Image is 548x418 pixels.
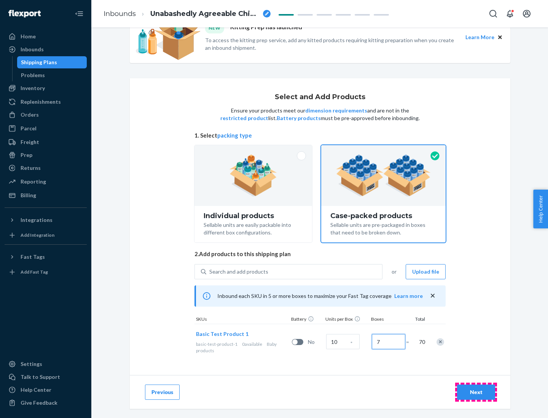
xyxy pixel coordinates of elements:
[406,264,446,279] button: Upload file
[21,84,45,92] div: Inventory
[145,385,180,400] button: Previous
[21,111,39,119] div: Orders
[21,98,61,106] div: Replenishments
[230,23,302,33] p: Kitting Prep has launched
[330,220,436,236] div: Sellable units are pre-packaged in boxes that need to be broken down.
[229,155,277,196] img: individual-pack.facf35554cb0f1810c75b2bd6df2d64e.png
[220,107,421,122] p: Ensure your products meet our and are not in the list. must be pre-approved before inbounding.
[21,253,45,261] div: Fast Tags
[5,43,87,55] a: Inbounds
[5,96,87,108] a: Replenishments
[209,268,268,275] div: Search and add products
[5,229,87,241] a: Add Integration
[370,316,408,324] div: Boxes
[21,216,53,224] div: Integrations
[330,212,436,220] div: Case-packed products
[290,316,324,324] div: Battery
[275,93,365,101] h1: Select and Add Products
[21,386,51,394] div: Help Center
[406,338,414,346] span: =
[305,107,367,114] button: dimension requirements
[21,373,60,381] div: Talk to Support
[72,6,87,21] button: Close Navigation
[394,292,423,300] button: Learn more
[194,250,446,258] span: 2. Add products to this shipping plan
[150,9,260,19] span: Unabashedly Agreeable Chicken
[502,6,518,21] button: Open notifications
[5,214,87,226] button: Integrations
[21,232,54,238] div: Add Integration
[196,341,289,354] div: Baby products
[194,131,446,139] span: 1. Select
[21,269,48,275] div: Add Fast Tag
[5,82,87,94] a: Inventory
[336,155,431,196] img: case-pack.59cecea509d18c883b923b81aeac6d0b.png
[21,178,46,185] div: Reporting
[5,358,87,370] a: Settings
[204,212,303,220] div: Individual products
[21,138,39,146] div: Freight
[496,33,504,41] button: Close
[457,385,495,400] button: Next
[194,285,446,307] div: Inbound each SKU in 5 or more boxes to maximize your Fast Tag coverage
[5,384,87,396] a: Help Center
[417,338,425,346] span: 70
[21,46,44,53] div: Inbounds
[21,192,36,199] div: Billing
[21,33,36,40] div: Home
[5,136,87,148] a: Freight
[308,338,323,346] span: No
[217,131,252,139] button: packing type
[5,30,87,43] a: Home
[464,388,489,396] div: Next
[5,397,87,409] button: Give Feedback
[5,162,87,174] a: Returns
[5,176,87,188] a: Reporting
[277,114,321,122] button: Battery products
[242,341,262,347] span: 0 available
[196,330,249,338] button: Basic Test Product 1
[326,334,360,349] input: Case Quantity
[8,10,41,17] img: Flexport logo
[5,251,87,263] button: Fast Tags
[194,316,290,324] div: SKUs
[196,331,249,337] span: Basic Test Product 1
[5,109,87,121] a: Orders
[5,189,87,201] a: Billing
[17,69,87,81] a: Problems
[372,334,405,349] input: Number of boxes
[533,190,548,228] button: Help Center
[21,164,41,172] div: Returns
[21,125,37,132] div: Parcel
[104,9,136,18] a: Inbounds
[17,56,87,68] a: Shipping Plans
[486,6,501,21] button: Open Search Box
[324,316,370,324] div: Units per Box
[519,6,534,21] button: Open account menu
[21,59,57,66] div: Shipping Plans
[204,220,303,236] div: Sellable units are easily packable into different box configurations.
[21,151,32,159] div: Prep
[436,338,444,346] div: Remove Item
[21,399,57,407] div: Give Feedback
[5,266,87,278] a: Add Fast Tag
[21,71,45,79] div: Problems
[429,292,436,300] button: close
[205,23,224,33] div: NEW
[5,149,87,161] a: Prep
[220,114,268,122] button: restricted product
[21,360,42,368] div: Settings
[465,33,494,41] button: Learn More
[196,341,237,347] span: basic-test-product-1
[97,3,277,25] ol: breadcrumbs
[408,316,427,324] div: Total
[205,36,459,52] p: To access the kitting prep service, add any kitted products requiring kitting preparation when yo...
[5,122,87,135] a: Parcel
[392,268,397,275] span: or
[5,371,87,383] a: Talk to Support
